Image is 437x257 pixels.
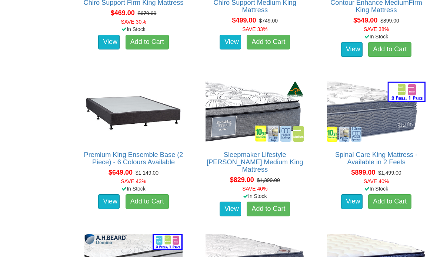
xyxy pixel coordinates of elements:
a: Add to Cart [126,194,169,209]
span: $499.00 [232,17,256,24]
a: Add to Cart [247,35,290,49]
a: Spinal Care King Mattress - Available in 2 Feels [335,151,417,166]
a: View [341,194,363,209]
span: $649.00 [109,169,133,176]
a: Sleepmaker Lifestyle [PERSON_NAME] Medium King Mattress [207,151,303,173]
span: $899.00 [351,169,375,176]
img: Premium King Ensemble Base (2 Piece) - 6 Colours Available [83,80,185,144]
del: $1,499.00 [378,170,401,176]
del: $749.00 [259,18,278,24]
a: Add to Cart [368,42,411,57]
font: SAVE 30% [121,19,146,25]
font: SAVE 40% [242,186,267,192]
span: $549.00 [353,17,377,24]
font: SAVE 38% [364,26,389,32]
del: $1,399.00 [257,177,280,183]
a: Add to Cart [126,35,169,49]
a: View [220,35,241,49]
img: Spinal Care King Mattress - Available in 2 Feels [325,80,427,144]
a: Premium King Ensemble Base (2 Piece) - 6 Colours Available [84,151,183,166]
a: View [98,194,120,209]
del: $899.00 [380,18,399,24]
a: Add to Cart [368,194,411,209]
del: $679.00 [138,10,157,16]
font: SAVE 40% [364,178,389,184]
img: Sleepmaker Lifestyle Murray Medium King Mattress [204,80,306,144]
font: SAVE 43% [121,178,146,184]
a: View [220,202,241,216]
del: $1,149.00 [136,170,159,176]
a: View [98,35,120,49]
span: $829.00 [230,176,254,184]
a: Add to Cart [247,202,290,216]
div: In Stock [320,185,433,192]
span: $469.00 [111,9,135,17]
font: SAVE 33% [242,26,267,32]
div: In Stock [77,185,190,192]
div: In Stock [77,25,190,33]
div: In Stock [198,192,311,200]
div: In Stock [320,33,433,40]
a: View [341,42,363,57]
